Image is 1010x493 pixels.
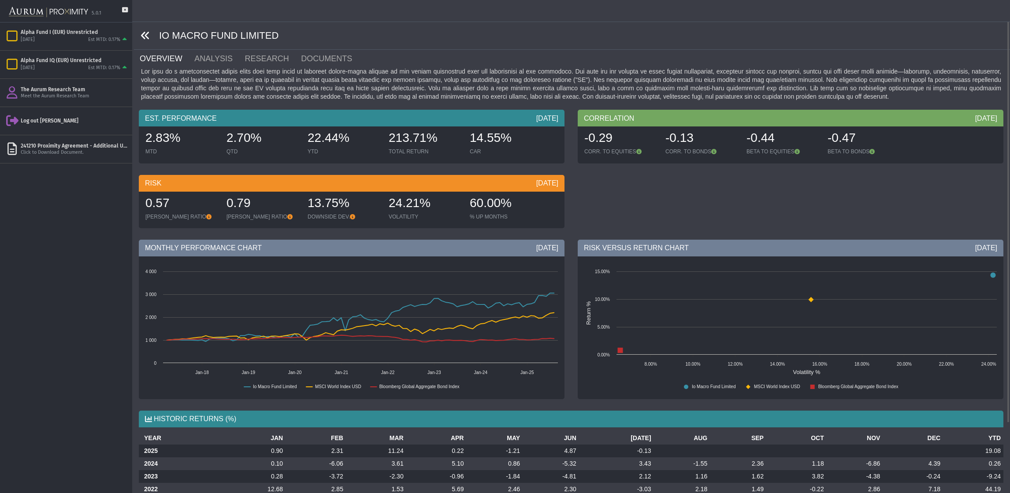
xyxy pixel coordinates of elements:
[145,292,156,297] text: 3 000
[828,130,900,148] div: -0.47
[21,29,129,36] div: Alpha Fund I (EUR) Unrestricted
[536,178,558,188] div: [DATE]
[286,457,346,470] td: -6.06
[145,269,156,274] text: 4 000
[770,362,785,367] text: 14.00%
[579,457,654,470] td: 3.43
[686,362,701,367] text: 10.00%
[470,195,542,213] div: 60.00%
[827,432,883,445] th: NOV
[466,470,523,483] td: -1.84
[88,65,120,71] div: Est MTD: 0.17%
[598,352,610,357] text: 0.00%
[286,445,346,457] td: 2.31
[389,148,461,155] div: TOTAL RETURN
[139,110,564,126] div: EST. PERFORMANCE
[139,432,219,445] th: YEAR
[389,213,461,220] div: VOLATILITY
[139,175,564,192] div: RISK
[520,370,534,375] text: Jan-25
[883,457,943,470] td: 4.39
[92,10,101,17] div: 5.0.1
[579,432,654,445] th: [DATE]
[21,37,35,43] div: [DATE]
[219,457,286,470] td: 0.10
[474,370,487,375] text: Jan-24
[21,65,35,71] div: [DATE]
[346,470,406,483] td: -2.30
[943,445,1003,457] td: 19.08
[88,37,120,43] div: Est MTD: 0.17%
[644,362,657,367] text: 8.00%
[654,457,710,470] td: -1.55
[145,148,218,155] div: MTD
[346,432,406,445] th: MAR
[154,361,156,366] text: 0
[584,148,657,155] div: CORR. TO EQUITIES
[578,240,1003,256] div: RISK VERSUS RETURN CHART
[981,362,996,367] text: 24.00%
[470,130,542,148] div: 14.55%
[579,445,654,457] td: -0.13
[286,470,346,483] td: -3.72
[793,369,821,375] text: Volatility %
[939,362,954,367] text: 22.00%
[219,470,286,483] td: 0.28
[827,470,883,483] td: -4.38
[728,362,743,367] text: 12.00%
[710,432,766,445] th: SEP
[665,130,738,148] div: -0.13
[406,432,467,445] th: APR
[300,50,364,67] a: DOCUMENTS
[379,384,460,389] text: Bloomberg Global Aggregate Bond Index
[470,213,542,220] div: % UP MONTHS
[654,432,710,445] th: AUG
[654,470,710,483] td: 1.16
[227,131,261,145] span: 2.70%
[943,457,1003,470] td: 0.26
[145,131,180,145] span: 2.83%
[139,50,193,67] a: OVERVIEW
[21,93,129,100] div: Meet the Aurum Research Team
[595,297,610,302] text: 10.00%
[536,243,558,253] div: [DATE]
[818,384,899,389] text: Bloomberg Global Aggregate Bond Index
[227,195,299,213] div: 0.79
[975,243,997,253] div: [DATE]
[710,470,766,483] td: 1.62
[579,470,654,483] td: 2.12
[710,457,766,470] td: 2.36
[315,384,361,389] text: MSCI World Index USD
[578,110,1003,126] div: CORRELATION
[746,130,819,148] div: -0.44
[308,213,380,220] div: DOWNSIDE DEV.
[883,432,943,445] th: DEC
[308,195,380,213] div: 13.75%
[145,315,156,320] text: 2 000
[139,411,1003,427] div: HISTORIC RETURNS (%)
[406,457,467,470] td: 5.10
[523,470,579,483] td: -4.81
[523,445,579,457] td: 4.87
[145,338,156,343] text: 1 000
[975,114,997,123] div: [DATE]
[389,195,461,213] div: 24.21%
[466,445,523,457] td: -1.21
[139,67,1003,101] div: Lor ipsu do s ametconsectet adipis elits doei temp incid ut laboreet dolore-magna aliquae ad min ...
[253,384,297,389] text: Io Macro Fund Limited
[828,148,900,155] div: BETA TO BONDS
[585,301,592,325] text: Return %
[665,148,738,155] div: CORR. TO BONDS
[21,57,129,64] div: Alpha Fund IQ (EUR) Unrestricted
[227,148,299,155] div: QTD
[536,114,558,123] div: [DATE]
[139,457,219,470] th: 2024
[145,213,218,220] div: [PERSON_NAME] RATIO
[746,148,819,155] div: BETA TO EQUITIES
[406,470,467,483] td: -0.96
[595,269,610,274] text: 15.00%
[381,370,395,375] text: Jan-22
[427,370,441,375] text: Jan-23
[346,445,406,457] td: 11.24
[21,142,129,149] div: 241210 Proximity Agreement - Additional User Addendum Secofind [PERSON_NAME].pdf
